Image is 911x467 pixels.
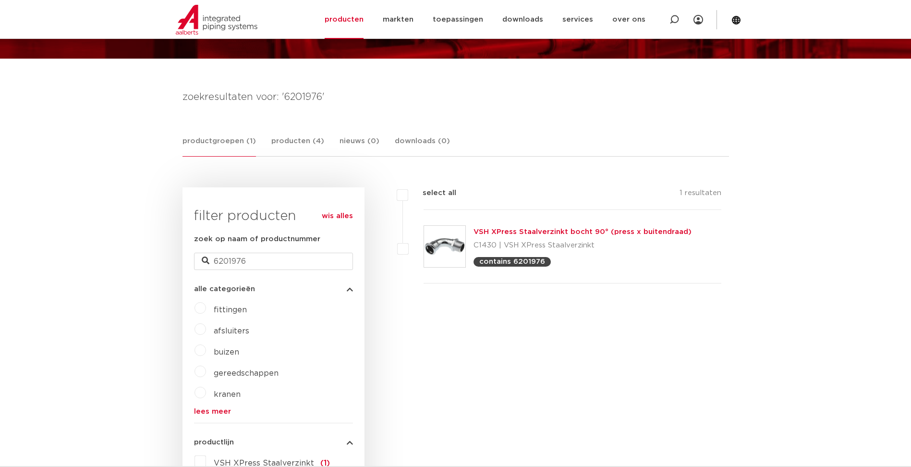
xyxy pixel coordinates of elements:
span: VSH XPress Staalverzinkt [214,459,314,467]
label: zoek op naam of productnummer [194,233,320,245]
input: zoeken [194,253,353,270]
a: VSH XPress Staalverzinkt bocht 90° (press x buitendraad) [474,228,692,235]
button: productlijn [194,439,353,446]
button: alle categorieën [194,285,353,293]
span: productlijn [194,439,234,446]
a: afsluiters [214,327,249,335]
a: nieuws (0) [340,135,379,156]
a: producten (4) [271,135,324,156]
a: lees meer [194,408,353,415]
a: fittingen [214,306,247,314]
label: select all [408,187,456,199]
p: contains 6201976 [479,258,545,265]
h3: filter producten [194,207,353,226]
p: C1430 | VSH XPress Staalverzinkt [474,238,692,253]
h4: zoekresultaten voor: '6201976' [182,89,729,105]
a: gereedschappen [214,369,279,377]
img: Thumbnail for VSH XPress Staalverzinkt bocht 90° (press x buitendraad) [424,226,465,267]
a: productgroepen (1) [182,135,256,157]
a: wis alles [322,210,353,222]
a: buizen [214,348,239,356]
p: 1 resultaten [680,187,721,202]
a: downloads (0) [395,135,450,156]
a: kranen [214,391,241,398]
span: alle categorieën [194,285,255,293]
span: (1) [320,459,330,467]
